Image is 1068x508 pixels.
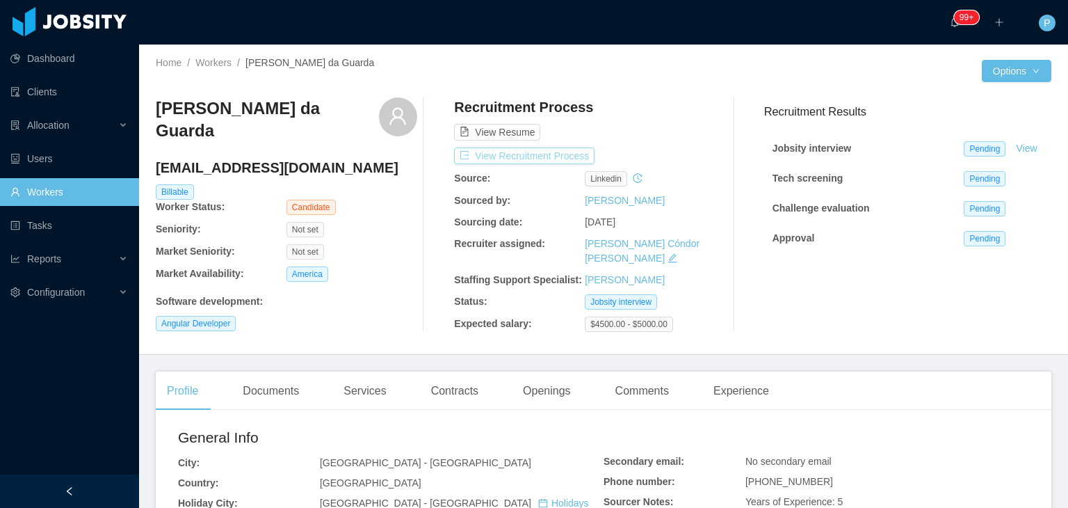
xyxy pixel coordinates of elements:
span: Pending [964,201,1005,216]
i: icon: edit [667,253,677,263]
a: icon: exportView Recruitment Process [454,150,594,161]
a: View [1011,143,1042,154]
a: icon: profileTasks [10,212,128,239]
a: [PERSON_NAME] [585,195,665,206]
a: icon: auditClients [10,78,128,106]
i: icon: setting [10,287,20,297]
span: Pending [964,231,1005,246]
h3: [PERSON_NAME] da Guarda [156,97,379,143]
span: No secondary email [745,456,832,467]
b: Sourcer Notes: [604,496,673,507]
sup: 1728 [954,10,979,24]
i: icon: bell [950,17,960,27]
button: icon: file-textView Resume [454,124,540,141]
i: icon: history [633,173,642,183]
a: icon: pie-chartDashboard [10,45,128,72]
span: Years of Experience: 5 [745,496,843,507]
a: icon: userWorkers [10,178,128,206]
i: icon: plus [994,17,1004,27]
a: [PERSON_NAME] Cóndor [PERSON_NAME] [585,238,699,264]
span: linkedin [585,171,627,186]
b: Sourcing date: [454,216,522,228]
button: Optionsicon: down [982,60,1051,82]
h3: Recruitment Results [764,103,1051,120]
div: Contracts [420,372,489,411]
b: Seniority: [156,223,201,235]
i: icon: calendar [538,498,548,508]
span: [GEOGRAPHIC_DATA] - [GEOGRAPHIC_DATA] [320,457,531,468]
span: [GEOGRAPHIC_DATA] [320,477,421,489]
a: [PERSON_NAME] [585,274,665,285]
span: Billable [156,184,194,200]
a: Workers [195,57,232,68]
div: Comments [604,372,680,411]
b: Market Availability: [156,268,244,279]
span: [PERSON_NAME] da Guarda [245,57,374,68]
strong: Tech screening [772,173,843,184]
b: Staffing Support Specialist: [454,274,582,285]
span: Jobsity interview [585,294,657,310]
a: Home [156,57,181,68]
strong: Approval [772,232,815,244]
span: Reports [27,253,61,264]
a: icon: file-textView Resume [454,127,540,138]
span: Angular Developer [156,316,236,331]
h2: General Info [178,427,604,449]
span: / [187,57,190,68]
span: America [286,267,328,282]
i: icon: line-chart [10,254,20,264]
span: Not set [286,222,324,237]
b: Market Seniority: [156,246,235,257]
span: [DATE] [585,216,615,228]
strong: Challenge evaluation [772,203,870,214]
div: Openings [512,372,582,411]
div: Services [332,372,397,411]
div: Documents [232,372,310,411]
span: Pending [964,171,1005,186]
b: Expected salary: [454,318,531,329]
b: Status: [454,296,487,307]
b: Software development : [156,296,263,307]
span: P [1044,15,1050,31]
b: Recruiter assigned: [454,238,545,249]
button: icon: exportView Recruitment Process [454,148,594,164]
span: Configuration [27,287,85,298]
span: / [237,57,240,68]
b: Sourced by: [454,195,510,206]
b: Source: [454,173,490,184]
span: Pending [964,141,1005,157]
span: Not set [286,244,324,260]
b: Phone number: [604,476,675,487]
span: $4500.00 - $5000.00 [585,317,673,332]
b: Worker Status: [156,201,225,212]
h4: [EMAIL_ADDRESS][DOMAIN_NAME] [156,158,417,177]
div: Experience [702,372,780,411]
b: Secondary email: [604,456,684,467]
span: Candidate [286,200,336,215]
strong: Jobsity interview [772,143,852,154]
b: Country: [178,477,218,489]
b: City: [178,457,200,468]
span: [PHONE_NUMBER] [745,476,833,487]
i: icon: user [388,106,407,126]
span: Allocation [27,120,70,131]
a: icon: robotUsers [10,145,128,173]
div: Profile [156,372,209,411]
i: icon: solution [10,120,20,130]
